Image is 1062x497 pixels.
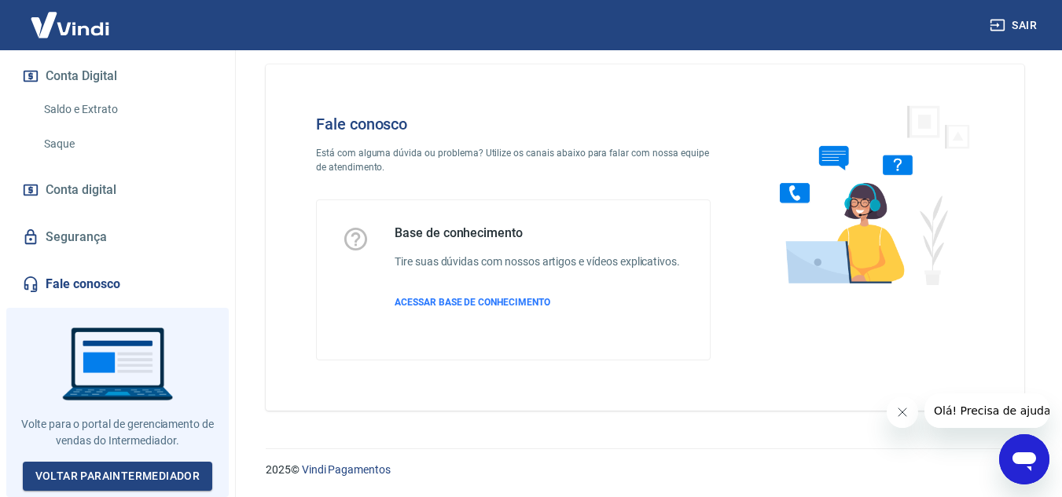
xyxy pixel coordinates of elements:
[19,59,216,93] button: Conta Digital
[924,393,1049,428] iframe: Mensagem da empresa
[38,93,216,126] a: Saldo e Extrato
[395,225,680,241] h5: Base de conhecimento
[266,462,1024,478] p: 2025 ©
[987,11,1043,40] button: Sair
[395,254,680,270] h6: Tire suas dúvidas com nossos artigos e vídeos explicativos.
[999,434,1049,484] iframe: Botão para abrir a janela de mensagens
[887,397,918,428] iframe: Fechar mensagem
[316,115,711,133] h4: Fale conosco
[395,295,680,309] a: ACESSAR BASE DE CONHECIMENTO
[9,11,132,24] span: Olá! Precisa de ajuda?
[38,128,216,160] a: Saque
[316,146,711,174] p: Está com alguma dúvida ou problema? Utilize os canais abaixo para falar com nossa equipe de atend...
[395,297,550,308] span: ACESSAR BASE DE CONHECIMENTO
[19,267,216,301] a: Fale conosco
[19,1,121,49] img: Vindi
[302,463,391,476] a: Vindi Pagamentos
[46,179,116,201] span: Conta digital
[23,462,213,491] a: Voltar paraIntermediador
[19,173,216,207] a: Conta digital
[19,220,216,254] a: Segurança
[748,90,987,299] img: Fale conosco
